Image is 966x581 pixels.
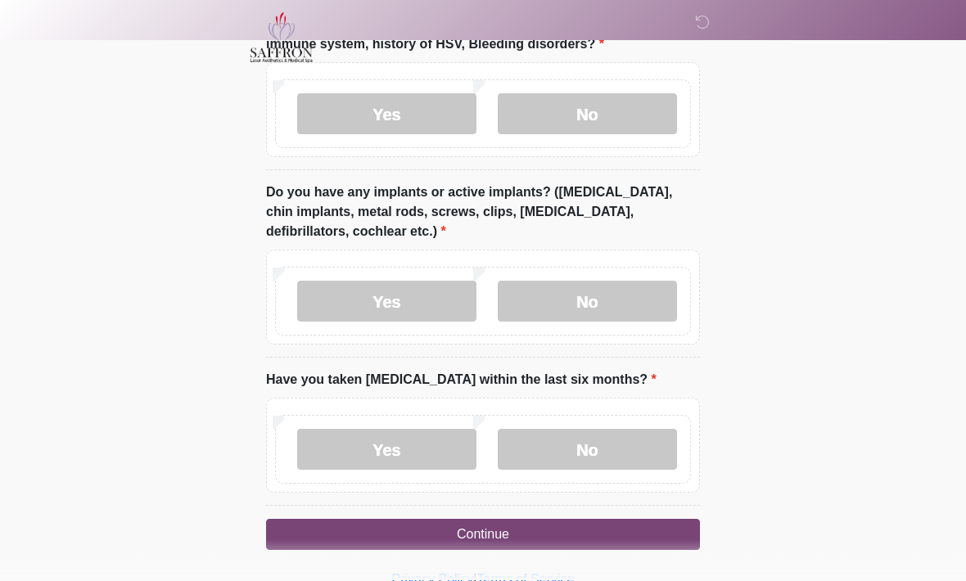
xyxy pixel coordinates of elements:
[266,371,657,390] label: Have you taken [MEDICAL_DATA] within the last six months?
[498,430,677,471] label: No
[297,94,476,135] label: Yes
[297,430,476,471] label: Yes
[266,520,700,551] button: Continue
[498,281,677,322] label: No
[266,183,700,242] label: Do you have any implants or active implants? ([MEDICAL_DATA], chin implants, metal rods, screws, ...
[498,94,677,135] label: No
[250,12,314,63] img: Saffron Laser Aesthetics and Medical Spa Logo
[297,281,476,322] label: Yes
